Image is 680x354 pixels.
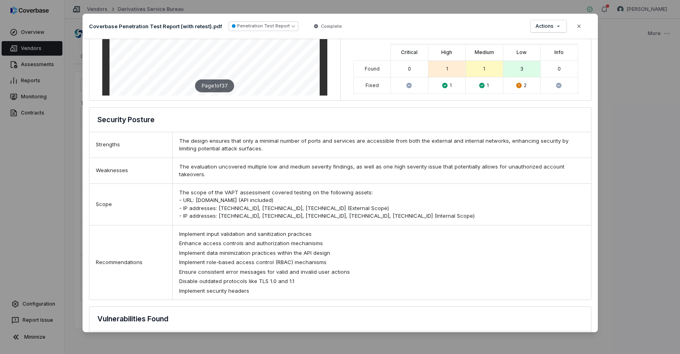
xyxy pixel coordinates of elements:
[554,49,564,56] label: Info
[89,225,173,300] div: Recommendations
[321,23,342,29] span: Complete
[179,277,584,285] div: Disable outdated protocols like TLS 1.0 and 1.1
[179,258,584,267] div: Implement role-based access control (RBAC) mechanisms
[446,66,448,72] div: 1
[408,66,411,72] div: 0
[517,82,527,89] div: 2
[531,20,566,32] button: Actions
[480,82,489,89] div: 1
[179,163,584,179] div: The evaluation uncovered multiple low and medium severity findings, as well as one high severity ...
[179,239,584,248] div: Enhance access controls and authorization mechanisms
[475,49,494,56] label: Medium
[179,268,584,276] div: Ensure consistent error messages for valid and invalid user actions
[365,66,380,72] div: Found
[179,287,584,295] div: Implement security headers
[179,230,584,238] div: Implement input validation and sanitization practices
[89,132,173,158] div: Strengths
[97,114,155,125] h3: Security Posture
[179,137,584,153] div: The design ensures that only a minimal number of ports and services are accessible from both the ...
[229,21,298,31] button: Penetration Test Report
[441,49,452,56] label: High
[89,23,222,30] p: Coverbase Penetration Test Report (with retest).pdf
[89,158,173,183] div: Weaknesses
[520,66,523,72] div: 3
[535,23,554,29] span: Actions
[195,79,234,92] div: Page 1 of 37
[442,82,452,89] div: 1
[366,82,379,89] div: Fixed
[517,49,527,56] label: Low
[173,184,591,225] div: The scope of the VAPT assessment covered testing on the following assets: - URL: [DOMAIN_NAME] (A...
[558,66,561,72] div: 0
[179,249,584,257] div: Implement data minimization practices within the API design
[483,66,485,72] div: 1
[353,33,406,40] span: Vulnerabilities Found
[97,313,168,325] h3: Vulnerabilities Found
[89,184,173,225] div: Scope
[401,49,418,56] label: Critical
